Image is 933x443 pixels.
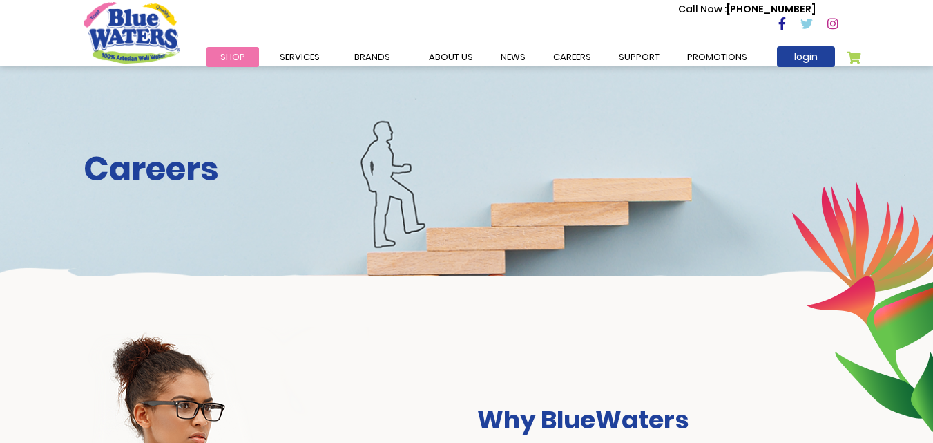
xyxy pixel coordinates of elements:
[84,2,180,63] a: store logo
[678,2,816,17] p: [PHONE_NUMBER]
[477,405,850,435] h3: Why BlueWaters
[791,182,933,432] img: career-intro-leaves.png
[340,47,404,67] a: Brands
[266,47,334,67] a: Services
[539,47,605,67] a: careers
[415,47,487,67] a: about us
[220,50,245,64] span: Shop
[280,50,320,64] span: Services
[605,47,673,67] a: support
[354,50,390,64] span: Brands
[84,149,850,189] h2: Careers
[777,46,835,67] a: login
[673,47,761,67] a: Promotions
[678,2,727,16] span: Call Now :
[206,47,259,67] a: Shop
[487,47,539,67] a: News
